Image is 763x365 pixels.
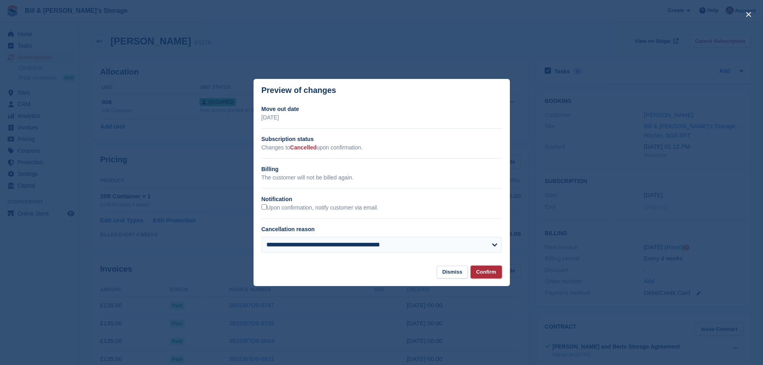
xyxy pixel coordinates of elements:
[742,8,755,21] button: close
[262,105,502,113] h2: Move out date
[437,266,468,279] button: Dismiss
[262,204,378,212] label: Upon confirmation, notify customer via email.
[471,266,502,279] button: Confirm
[262,173,502,182] p: The customer will not be billed again.
[262,204,267,210] input: Upon confirmation, notify customer via email.
[262,165,502,173] h2: Billing
[262,195,502,204] h2: Notification
[262,113,502,122] p: [DATE]
[290,144,316,151] span: Cancelled
[262,143,502,152] p: Changes to upon confirmation.
[262,135,502,143] h2: Subscription status
[262,86,336,95] p: Preview of changes
[262,226,315,232] label: Cancellation reason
